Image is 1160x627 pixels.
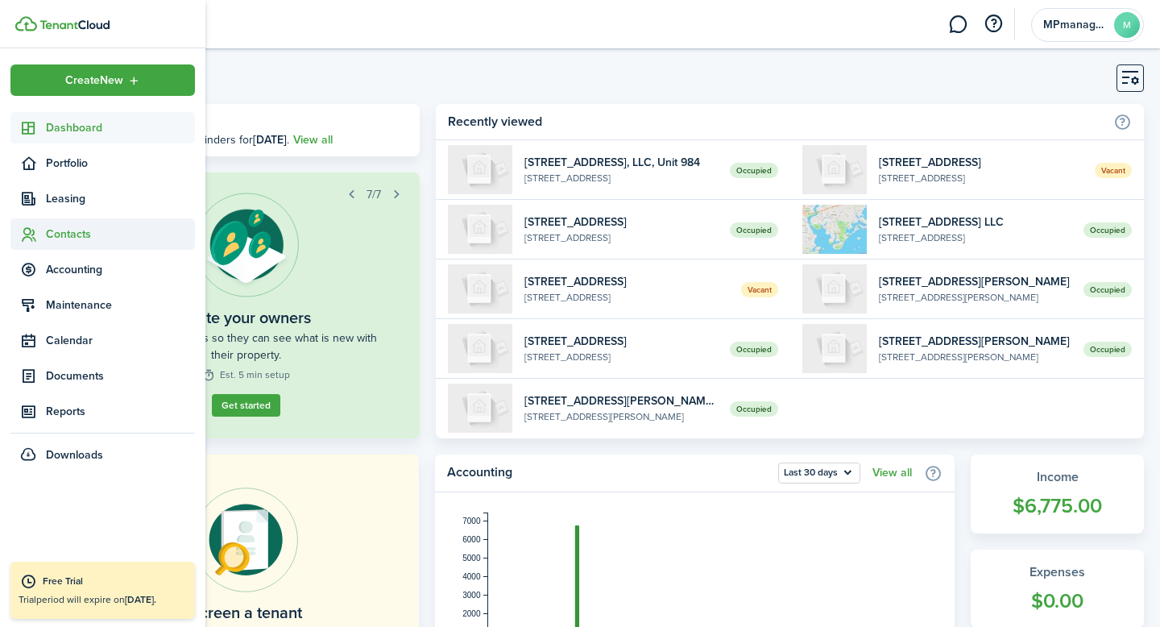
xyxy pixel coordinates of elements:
[987,586,1128,617] widget-stats-count: $0.00
[448,324,512,373] img: 1
[741,282,778,297] span: Vacant
[524,273,728,290] widget-list-item-title: [STREET_ADDRESS]
[802,145,867,194] img: 1
[212,394,280,417] button: Get started
[65,75,123,86] span: Create New
[448,264,512,313] img: 1
[46,367,195,384] span: Documents
[524,392,717,409] widget-list-item-title: [STREET_ADDRESS][PERSON_NAME], LLC, Unit 1
[46,261,195,278] span: Accounting
[879,154,1083,171] widget-list-item-title: [STREET_ADDRESS]
[879,230,1071,245] widget-list-item-description: [STREET_ADDRESS]
[462,609,481,618] tspan: 2000
[872,467,912,480] a: View all
[524,214,717,230] widget-list-item-title: [STREET_ADDRESS]
[293,131,333,148] a: View all
[1083,282,1132,297] span: Occupied
[43,574,187,590] div: Free Trial
[10,112,195,143] a: Dashboard
[253,131,287,148] b: [DATE]
[1095,163,1132,178] span: Vacant
[1114,12,1140,38] avatar-text: M
[46,332,195,349] span: Calendar
[802,324,867,373] img: 2R
[190,600,302,625] home-placeholder-title: Screen a tenant
[36,592,156,607] span: period will expire on
[448,145,512,194] img: 984
[10,64,195,96] button: Open menu
[46,297,195,313] span: Maintenance
[980,10,1007,38] button: Open resource center
[46,155,195,172] span: Portfolio
[447,463,770,484] home-widget-title: Accounting
[730,163,778,178] span: Occupied
[19,592,187,607] p: Trial
[46,446,103,463] span: Downloads
[46,190,195,207] span: Leasing
[987,491,1128,521] widget-stats-count: $6,775.00
[778,463,860,484] button: Last 30 days
[971,455,1144,534] a: Income$6,775.00
[802,205,867,254] img: 1
[46,403,195,420] span: Reports
[879,333,1071,350] widget-list-item-title: [STREET_ADDRESS][PERSON_NAME]
[448,384,512,433] img: 1
[1083,222,1132,238] span: Occupied
[987,467,1128,487] widget-stats-title: Income
[109,330,383,363] widget-step-description: Invite your owners so they can see what is new with their property.
[181,305,311,330] widget-step-title: Invite your owners
[987,563,1128,582] widget-stats-title: Expenses
[778,463,860,484] button: Open menu
[117,112,408,132] h3: [DATE], [DATE]
[879,273,1071,290] widget-list-item-title: [STREET_ADDRESS][PERSON_NAME]
[1116,64,1144,92] button: Customise
[448,205,512,254] img: 1
[202,367,290,382] widget-step-time: Est. 5 min setup
[462,572,481,581] tspan: 4000
[194,193,299,297] img: Owner
[462,517,481,525] tspan: 7000
[15,16,37,31] img: TenantCloud
[730,401,778,417] span: Occupied
[46,226,195,243] span: Contacts
[524,409,717,424] widget-list-item-description: [STREET_ADDRESS][PERSON_NAME]
[879,290,1071,305] widget-list-item-description: [STREET_ADDRESS][PERSON_NAME]
[125,592,156,607] b: [DATE].
[193,488,298,592] img: Online payments
[10,562,195,619] a: Free TrialTrialperiod will expire on[DATE].
[879,350,1071,364] widget-list-item-description: [STREET_ADDRESS][PERSON_NAME]
[39,20,110,30] img: TenantCloud
[524,230,717,245] widget-list-item-description: [STREET_ADDRESS]
[879,214,1071,230] widget-list-item-title: [STREET_ADDRESS] LLC
[367,186,381,203] span: 7/7
[462,591,481,600] tspan: 3000
[942,4,973,45] a: Messaging
[462,535,481,544] tspan: 6000
[1083,342,1132,357] span: Occupied
[46,119,195,136] span: Dashboard
[1043,19,1108,31] span: MPmanagementpartners
[802,264,867,313] img: 9
[524,171,717,185] widget-list-item-description: [STREET_ADDRESS]
[462,554,481,563] tspan: 5000
[385,183,408,206] button: Next step
[524,350,717,364] widget-list-item-description: [STREET_ADDRESS]
[730,342,778,357] span: Occupied
[730,222,778,238] span: Occupied
[448,112,1105,131] home-widget-title: Recently viewed
[10,396,195,427] a: Reports
[524,290,728,305] widget-list-item-description: [STREET_ADDRESS]
[524,333,717,350] widget-list-item-title: [STREET_ADDRESS]
[524,154,717,171] widget-list-item-title: [STREET_ADDRESS], LLC, Unit 984
[879,171,1083,185] widget-list-item-description: [STREET_ADDRESS]
[340,183,362,206] button: Prev step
